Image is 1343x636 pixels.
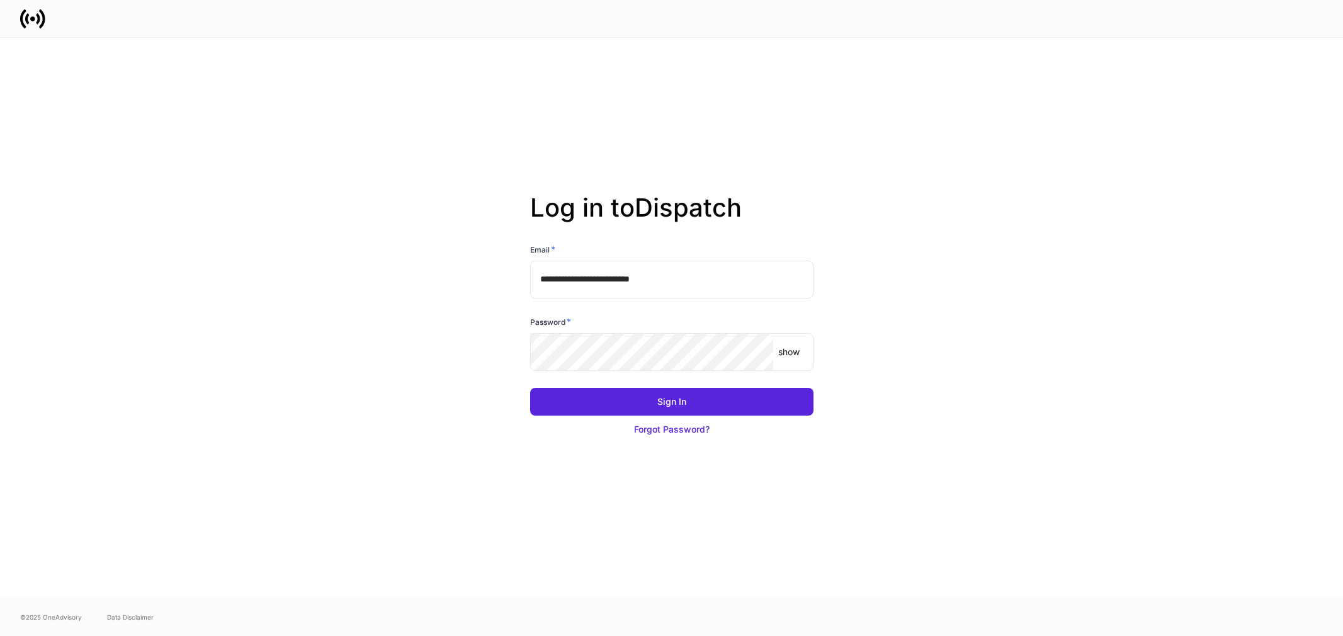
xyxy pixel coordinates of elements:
[778,346,800,358] p: show
[107,612,154,622] a: Data Disclaimer
[530,388,813,416] button: Sign In
[634,423,710,436] div: Forgot Password?
[530,193,813,243] h2: Log in to Dispatch
[530,416,813,443] button: Forgot Password?
[657,395,686,408] div: Sign In
[20,612,82,622] span: © 2025 OneAdvisory
[530,315,571,328] h6: Password
[530,243,555,256] h6: Email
